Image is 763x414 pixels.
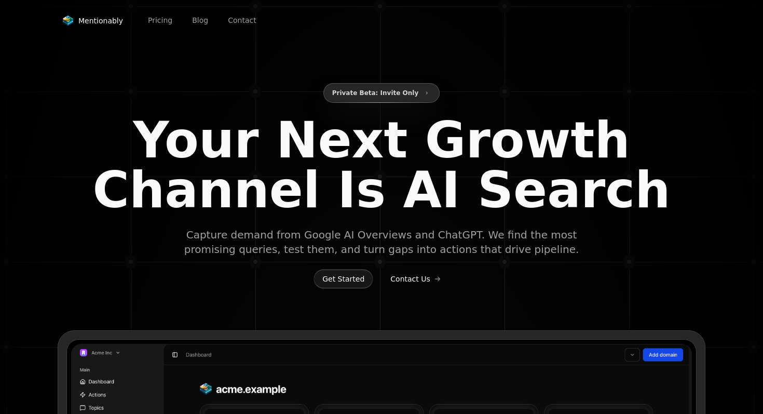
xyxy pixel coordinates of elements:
[332,87,419,99] span: Private Beta: Invite Only
[140,12,181,29] a: Pricing
[184,12,216,29] a: Blog
[323,83,440,103] button: Private Beta: Invite Only
[390,274,430,284] span: Contact Us
[314,269,373,289] button: Get Started
[62,16,74,26] img: Mentionably logo
[220,12,264,29] a: Contact
[83,115,680,215] span: Your Next Growth Channel Is AI Search
[382,269,449,289] button: Contact Us
[182,228,581,257] span: Capture demand from Google AI Overviews and ChatGPT. We find the most promising queries, test the...
[58,14,127,28] a: Mentionably
[78,16,123,26] span: Mentionably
